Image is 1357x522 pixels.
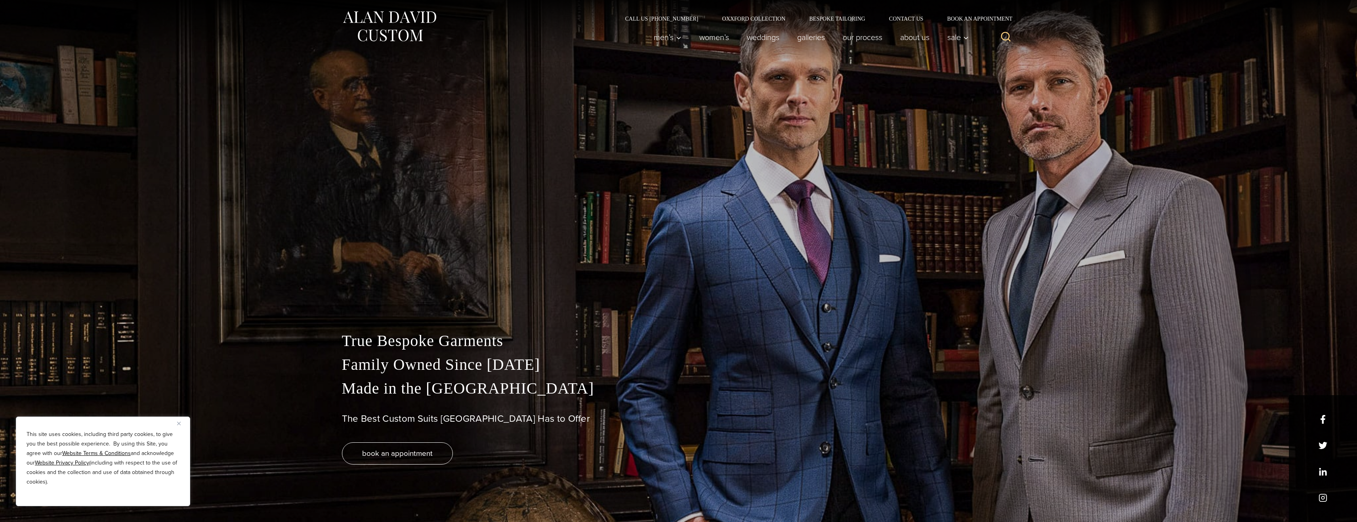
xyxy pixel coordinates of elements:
a: Bespoke Tailoring [797,16,877,21]
nav: Primary Navigation [645,29,973,45]
a: Our Process [834,29,891,45]
h1: The Best Custom Suits [GEOGRAPHIC_DATA] Has to Offer [342,413,1015,424]
a: Website Terms & Conditions [62,449,131,457]
a: book an appointment [342,442,453,465]
p: True Bespoke Garments Family Owned Since [DATE] Made in the [GEOGRAPHIC_DATA] [342,329,1015,400]
button: View Search Form [996,28,1015,47]
span: book an appointment [362,447,433,459]
a: Oxxford Collection [710,16,797,21]
img: Close [177,422,181,425]
p: This site uses cookies, including third party cookies, to give you the best possible experience. ... [27,430,179,487]
img: Alan David Custom [342,9,437,44]
a: weddings [738,29,788,45]
a: Website Privacy Policy [35,459,89,467]
a: x/twitter [1319,441,1327,450]
a: instagram [1319,493,1327,502]
a: linkedin [1319,467,1327,476]
a: facebook [1319,415,1327,424]
span: Sale [947,33,969,41]
a: Call Us [PHONE_NUMBER] [613,16,710,21]
button: Close [177,419,187,428]
a: Galleries [788,29,834,45]
a: Book an Appointment [935,16,1015,21]
span: Men’s [654,33,681,41]
a: Women’s [690,29,738,45]
a: About Us [891,29,938,45]
a: Contact Us [877,16,935,21]
nav: Secondary Navigation [613,16,1015,21]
